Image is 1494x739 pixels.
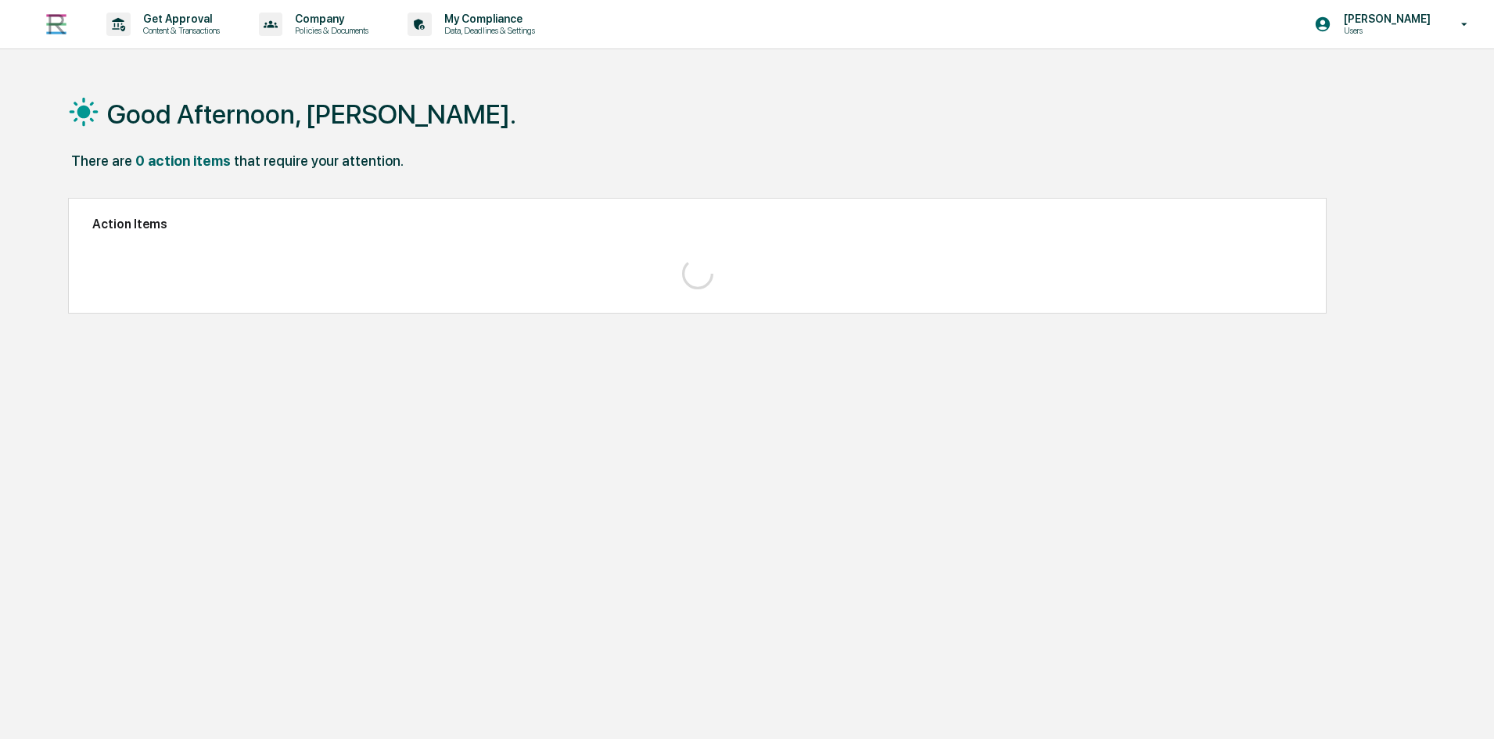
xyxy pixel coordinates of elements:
[282,13,376,25] p: Company
[131,25,228,36] p: Content & Transactions
[71,152,132,169] div: There are
[282,25,376,36] p: Policies & Documents
[107,99,516,130] h1: Good Afternoon, [PERSON_NAME].
[1331,13,1438,25] p: [PERSON_NAME]
[135,152,231,169] div: 0 action items
[1331,25,1438,36] p: Users
[432,13,543,25] p: My Compliance
[38,5,75,43] img: logo
[92,217,1302,231] h2: Action Items
[131,13,228,25] p: Get Approval
[432,25,543,36] p: Data, Deadlines & Settings
[234,152,404,169] div: that require your attention.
